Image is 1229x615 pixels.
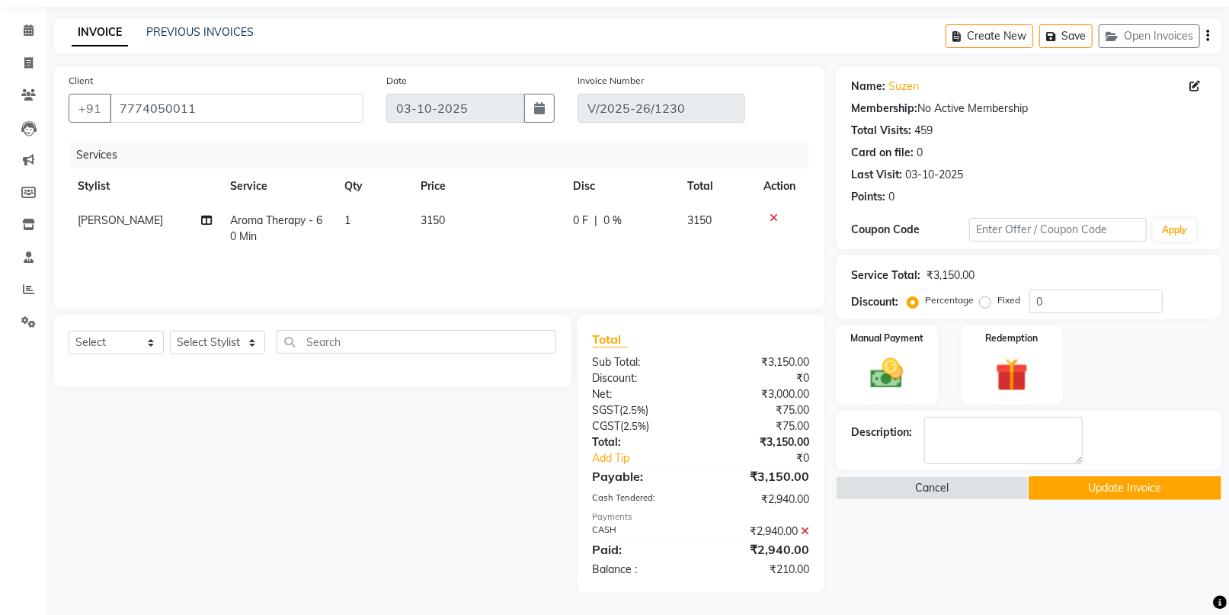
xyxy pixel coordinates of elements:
[850,332,923,345] label: Manual Payment
[917,145,923,161] div: 0
[578,74,644,88] label: Invoice Number
[581,434,701,450] div: Total:
[754,169,809,203] th: Action
[581,562,701,578] div: Balance :
[701,467,821,485] div: ₹3,150.00
[701,418,821,434] div: ₹75.00
[221,169,335,203] th: Service
[701,354,821,370] div: ₹3,150.00
[851,167,902,183] div: Last Visit:
[581,402,701,418] div: ( )
[72,19,128,46] a: INVOICE
[69,94,111,123] button: +91
[701,370,821,386] div: ₹0
[1039,24,1093,48] button: Save
[888,78,919,94] a: Suzen
[593,332,628,348] span: Total
[997,293,1020,307] label: Fixed
[593,419,621,433] span: CGST
[110,94,363,123] input: Search by Name/Mobile/Email/Code
[593,403,620,417] span: SGST
[70,141,821,169] div: Services
[1029,476,1221,500] button: Update Invoice
[581,418,701,434] div: ( )
[888,189,895,205] div: 0
[623,404,646,416] span: 2.5%
[851,123,911,139] div: Total Visits:
[851,189,885,205] div: Points:
[581,450,721,466] a: Add Tip
[925,293,974,307] label: Percentage
[421,213,445,227] span: 3150
[860,354,914,392] img: _cash.svg
[573,213,588,229] span: 0 F
[564,169,678,203] th: Disc
[678,169,754,203] th: Total
[230,213,322,243] span: Aroma Therapy - 60 Min
[851,101,917,117] div: Membership:
[581,492,701,508] div: Cash Tendered:
[946,24,1033,48] button: Create New
[851,222,969,238] div: Coupon Code
[1099,24,1200,48] button: Open Invoices
[851,78,885,94] div: Name:
[969,218,1147,242] input: Enter Offer / Coupon Code
[851,294,898,310] div: Discount:
[914,123,933,139] div: 459
[851,145,914,161] div: Card on file:
[386,74,407,88] label: Date
[701,540,821,559] div: ₹2,940.00
[593,511,809,524] div: Payments
[701,386,821,402] div: ₹3,000.00
[701,402,821,418] div: ₹75.00
[701,434,821,450] div: ₹3,150.00
[701,562,821,578] div: ₹210.00
[581,354,701,370] div: Sub Total:
[985,332,1038,345] label: Redemption
[581,370,701,386] div: Discount:
[905,167,963,183] div: 03-10-2025
[335,169,411,203] th: Qty
[721,450,821,466] div: ₹0
[146,25,254,39] a: PREVIOUS INVOICES
[851,424,912,440] div: Description:
[411,169,564,203] th: Price
[277,330,556,354] input: Search
[69,74,93,88] label: Client
[1153,219,1196,242] button: Apply
[581,524,701,540] div: CASH
[836,476,1029,500] button: Cancel
[851,267,920,283] div: Service Total:
[687,213,712,227] span: 3150
[69,169,221,203] th: Stylist
[701,492,821,508] div: ₹2,940.00
[624,420,647,432] span: 2.5%
[581,540,701,559] div: Paid:
[581,467,701,485] div: Payable:
[927,267,975,283] div: ₹3,150.00
[78,213,163,227] span: [PERSON_NAME]
[594,213,597,229] span: |
[603,213,622,229] span: 0 %
[344,213,350,227] span: 1
[581,386,701,402] div: Net:
[701,524,821,540] div: ₹2,940.00
[985,354,1039,396] img: _gift.svg
[851,101,1206,117] div: No Active Membership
